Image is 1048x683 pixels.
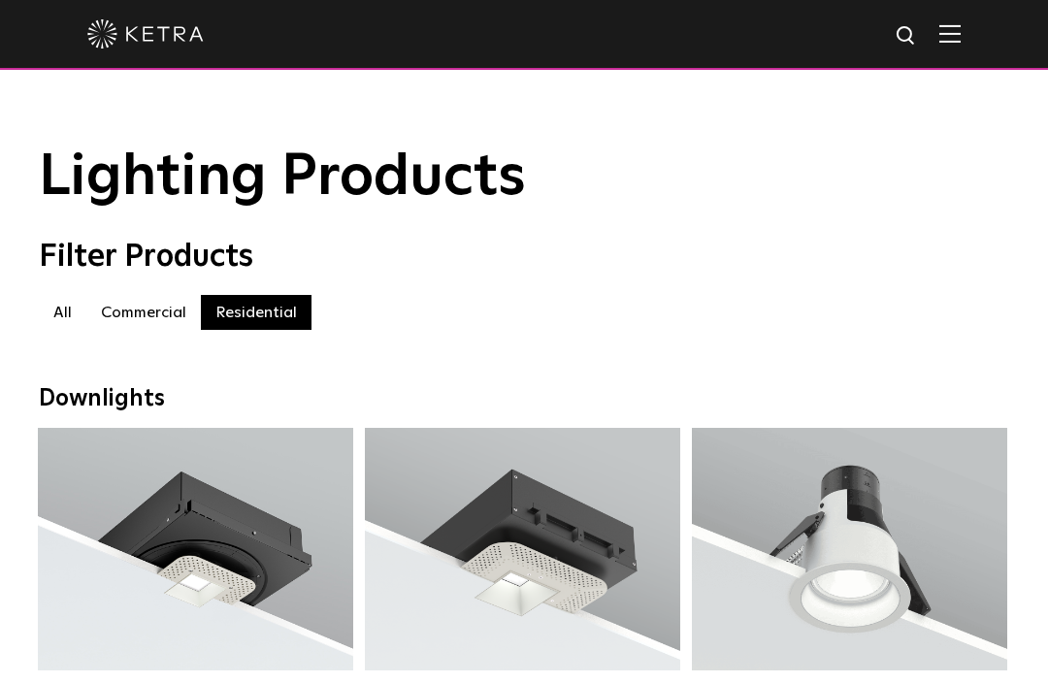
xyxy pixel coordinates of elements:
[895,24,919,49] img: search icon
[39,295,86,330] label: All
[201,295,311,330] label: Residential
[86,295,201,330] label: Commercial
[39,239,1009,276] div: Filter Products
[39,385,1009,413] div: Downlights
[39,148,526,207] span: Lighting Products
[939,24,961,43] img: Hamburger%20Nav.svg
[87,19,204,49] img: ketra-logo-2019-white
